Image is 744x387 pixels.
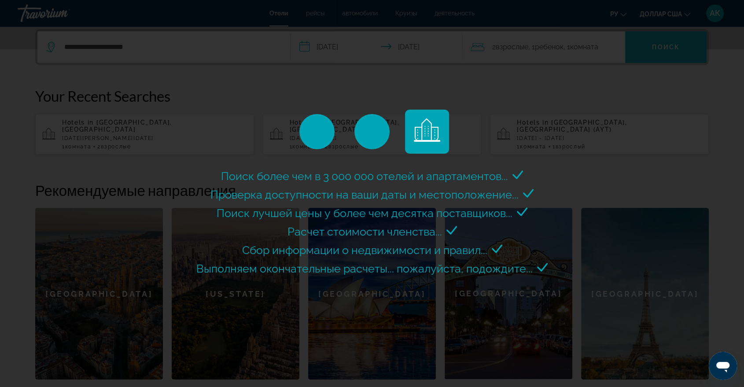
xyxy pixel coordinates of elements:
[242,243,487,257] span: Сбор информации о недвижимости и правил...
[217,206,512,220] span: Поиск лучшей цены у более чем десятка поставщиков...
[221,170,508,183] span: Поиск более чем в 3 000 000 отелей и апартаментов...
[287,225,442,238] span: Расчет стоимости членства...
[196,262,533,275] span: Выполняем окончательные расчеты... пожалуйста, подождите...
[210,188,519,201] span: Проверка доступности на ваши даты и местоположение...
[709,352,737,380] iframe: Кнопка запуска окна обмена сообщениями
